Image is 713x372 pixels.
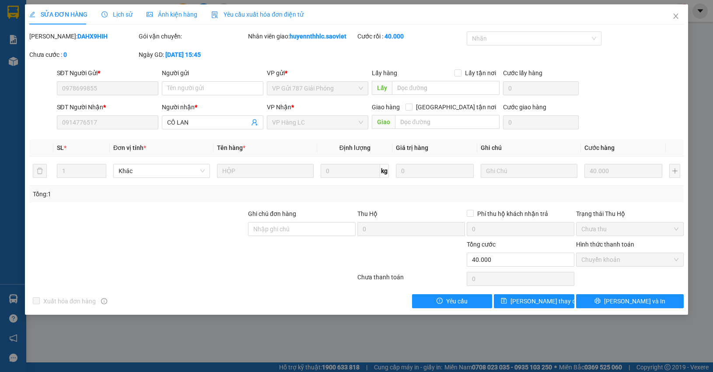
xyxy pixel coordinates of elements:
[33,189,276,199] div: Tổng: 1
[581,253,678,266] span: Chuyển khoản
[248,210,296,217] label: Ghi chú đơn hàng
[461,68,500,78] span: Lấy tận nơi
[33,164,47,178] button: delete
[437,298,443,305] span: exclamation-circle
[395,115,500,129] input: Dọc đường
[494,294,574,308] button: save[PERSON_NAME] thay đổi
[576,294,684,308] button: printer[PERSON_NAME] và In
[77,33,108,40] b: DAHX9HIH
[356,272,466,288] div: Chưa thanh toán
[372,81,392,95] span: Lấy
[217,144,245,151] span: Tên hàng
[211,11,218,18] img: icon
[412,294,492,308] button: exclamation-circleYêu cầu
[581,223,678,236] span: Chưa thu
[503,81,578,95] input: Cước lấy hàng
[396,164,474,178] input: 0
[101,298,107,304] span: info-circle
[594,298,601,305] span: printer
[604,296,665,306] span: [PERSON_NAME] và In
[272,82,363,95] span: VP Gửi 787 Giải Phóng
[501,298,507,305] span: save
[372,70,397,76] span: Lấy hàng
[119,164,205,177] span: Khác
[29,50,137,59] div: Chưa cước :
[510,296,580,306] span: [PERSON_NAME] thay đổi
[672,13,679,20] span: close
[57,144,64,151] span: SL
[446,296,468,306] span: Yêu cầu
[380,164,389,178] span: kg
[63,51,67,58] b: 0
[217,164,314,178] input: VD: Bàn, Ghế
[165,51,201,58] b: [DATE] 15:45
[101,11,133,18] span: Lịch sử
[101,11,108,17] span: clock-circle
[57,68,158,78] div: SĐT Người Gửi
[396,144,428,151] span: Giá trị hàng
[57,102,158,112] div: SĐT Người Nhận
[503,104,546,111] label: Cước giao hàng
[29,11,87,18] span: SỬA ĐƠN HÀNG
[412,102,500,112] span: [GEOGRAPHIC_DATA] tận nơi
[664,4,688,29] button: Close
[272,116,363,129] span: VP Hàng LC
[339,144,370,151] span: Định lượng
[669,164,680,178] button: plus
[139,50,246,59] div: Ngày GD:
[251,119,258,126] span: user-add
[576,241,634,248] label: Hình thức thanh toán
[372,104,400,111] span: Giao hàng
[267,68,368,78] div: VP gửi
[372,115,395,129] span: Giao
[162,68,263,78] div: Người gửi
[503,70,542,76] label: Cước lấy hàng
[467,241,496,248] span: Tổng cước
[40,296,99,306] span: Xuất hóa đơn hàng
[139,31,246,41] div: Gói vận chuyển:
[481,164,577,178] input: Ghi Chú
[162,102,263,112] div: Người nhận
[113,144,146,151] span: Đơn vị tính
[503,115,578,129] input: Cước giao hàng
[474,209,552,219] span: Phí thu hộ khách nhận trả
[29,11,35,17] span: edit
[248,31,356,41] div: Nhân viên giao:
[357,210,377,217] span: Thu Hộ
[290,33,346,40] b: huyennthhlc.saoviet
[147,11,197,18] span: Ảnh kiện hàng
[357,31,465,41] div: Cước rồi :
[147,11,153,17] span: picture
[29,31,137,41] div: [PERSON_NAME]:
[248,222,356,236] input: Ghi chú đơn hàng
[576,209,684,219] div: Trạng thái Thu Hộ
[267,104,291,111] span: VP Nhận
[384,33,404,40] b: 40.000
[211,11,304,18] span: Yêu cầu xuất hóa đơn điện tử
[584,144,615,151] span: Cước hàng
[477,139,581,156] th: Ghi chú
[392,81,500,95] input: Dọc đường
[584,164,662,178] input: 0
